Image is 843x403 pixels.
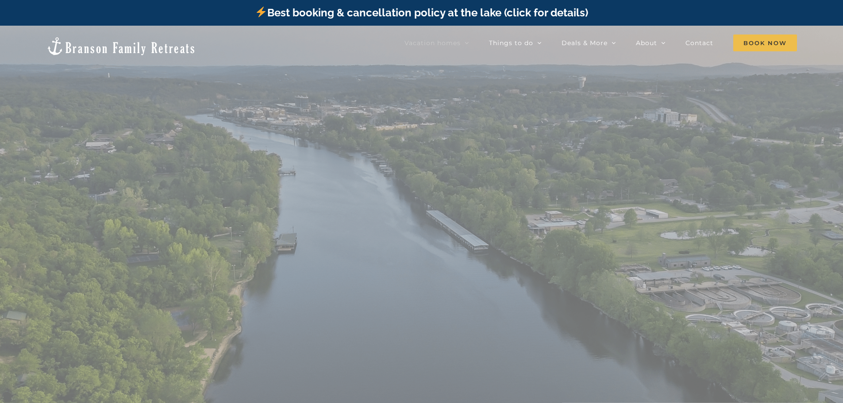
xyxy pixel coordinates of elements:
[636,34,666,52] a: About
[562,40,608,46] span: Deals & More
[404,34,797,52] nav: Main Menu
[404,40,461,46] span: Vacation homes
[562,34,616,52] a: Deals & More
[256,7,266,17] img: ⚡️
[255,6,588,19] a: Best booking & cancellation policy at the lake (click for details)
[685,34,713,52] a: Contact
[733,35,797,51] span: Book Now
[489,40,533,46] span: Things to do
[404,34,469,52] a: Vacation homes
[46,36,196,56] img: Branson Family Retreats Logo
[357,197,486,273] b: OUR HOUSES
[636,40,657,46] span: About
[489,34,542,52] a: Things to do
[685,40,713,46] span: Contact
[733,34,797,52] a: Book Now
